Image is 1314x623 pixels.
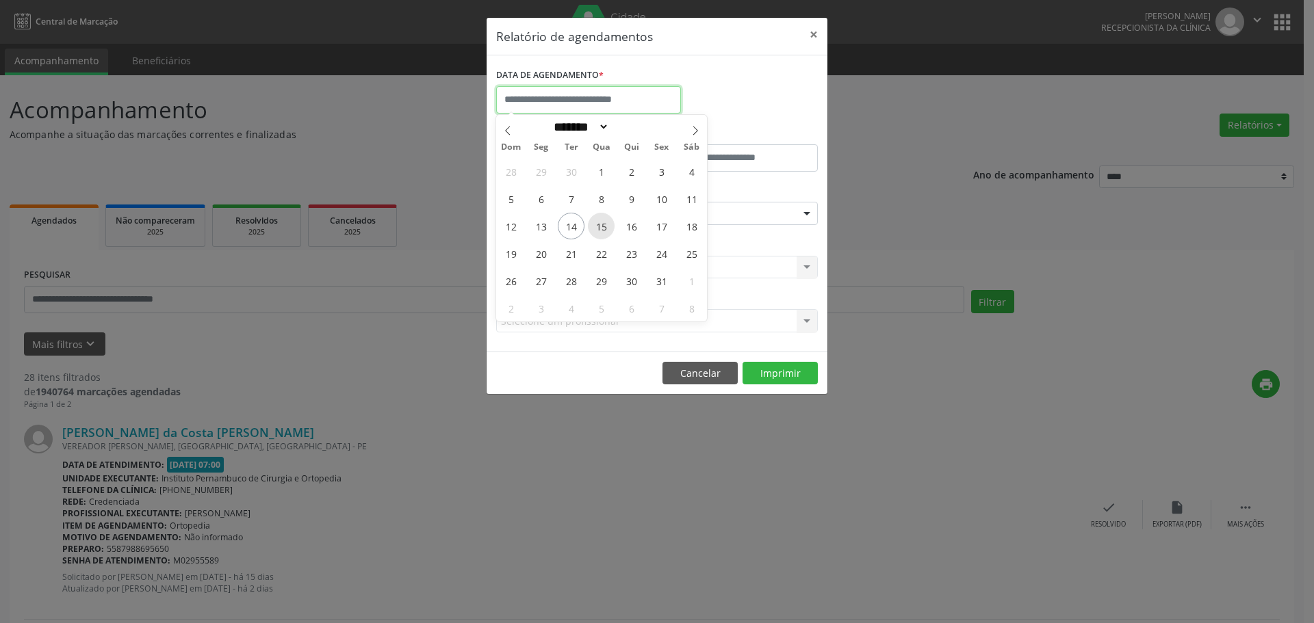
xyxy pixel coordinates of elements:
span: Dom [496,143,526,152]
span: Ter [556,143,587,152]
span: Outubro 3, 2025 [648,158,675,185]
button: Close [800,18,827,51]
span: Outubro 29, 2025 [588,267,615,294]
span: Sáb [677,143,707,152]
span: Setembro 30, 2025 [558,158,584,185]
label: DATA DE AGENDAMENTO [496,65,604,86]
span: Outubro 14, 2025 [558,213,584,239]
span: Outubro 13, 2025 [528,213,554,239]
span: Outubro 9, 2025 [618,185,645,212]
span: Novembro 6, 2025 [618,295,645,321]
span: Outubro 30, 2025 [618,267,645,294]
span: Outubro 25, 2025 [678,240,705,267]
button: Imprimir [743,362,818,385]
span: Qua [587,143,617,152]
span: Outubro 24, 2025 [648,240,675,267]
span: Qui [617,143,647,152]
span: Outubro 6, 2025 [528,185,554,212]
button: Cancelar [662,362,738,385]
span: Outubro 4, 2025 [678,158,705,185]
span: Outubro 26, 2025 [498,267,524,294]
span: Outubro 16, 2025 [618,213,645,239]
span: Setembro 28, 2025 [498,158,524,185]
span: Outubro 19, 2025 [498,240,524,267]
span: Outubro 12, 2025 [498,213,524,239]
span: Novembro 7, 2025 [648,295,675,321]
span: Outubro 28, 2025 [558,267,584,294]
span: Outubro 2, 2025 [618,158,645,185]
span: Setembro 29, 2025 [528,158,554,185]
span: Outubro 8, 2025 [588,185,615,212]
span: Novembro 4, 2025 [558,295,584,321]
span: Outubro 5, 2025 [498,185,524,212]
span: Outubro 15, 2025 [588,213,615,239]
span: Sex [647,143,677,152]
h5: Relatório de agendamentos [496,27,653,45]
span: Outubro 7, 2025 [558,185,584,212]
span: Novembro 5, 2025 [588,295,615,321]
span: Novembro 3, 2025 [528,295,554,321]
span: Outubro 10, 2025 [648,185,675,212]
span: Outubro 22, 2025 [588,240,615,267]
span: Outubro 17, 2025 [648,213,675,239]
span: Outubro 1, 2025 [588,158,615,185]
input: Year [609,120,654,134]
span: Outubro 23, 2025 [618,240,645,267]
select: Month [549,120,609,134]
span: Outubro 11, 2025 [678,185,705,212]
span: Outubro 21, 2025 [558,240,584,267]
span: Novembro 2, 2025 [498,295,524,321]
span: Outubro 27, 2025 [528,267,554,294]
label: ATÉ [660,123,818,144]
span: Novembro 8, 2025 [678,295,705,321]
span: Outubro 31, 2025 [648,267,675,294]
span: Outubro 20, 2025 [528,240,554,267]
span: Outubro 18, 2025 [678,213,705,239]
span: Seg [526,143,556,152]
span: Novembro 1, 2025 [678,267,705,294]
